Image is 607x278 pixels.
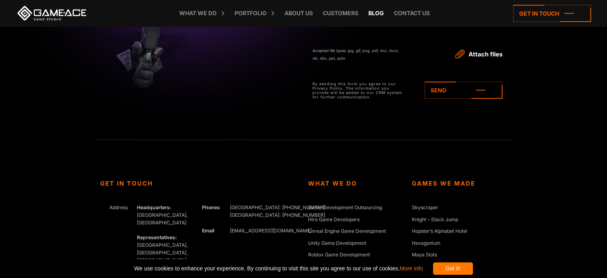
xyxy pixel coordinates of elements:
[412,180,507,188] strong: Games We Made
[308,251,370,259] a: Roblox Game Development
[132,204,188,272] div: [GEOGRAPHIC_DATA], [GEOGRAPHIC_DATA] [GEOGRAPHIC_DATA], [GEOGRAPHIC_DATA], [GEOGRAPHIC_DATA], [GE...
[137,204,171,210] strong: Headquarters:
[100,180,286,188] strong: Get In Touch
[412,251,437,259] a: Maya Slots
[137,234,177,240] strong: Representatives:
[425,82,502,99] a: Send
[230,228,312,234] a: [EMAIL_ADDRESS][DOMAIN_NAME]
[308,180,403,188] strong: What We Do
[308,216,360,224] a: Hire Game Developers
[312,82,403,100] p: By sending this form you agree to our Privacy Policy. The information you provide will be added t...
[202,228,214,234] strong: Email
[308,228,386,236] a: Unreal Engine Game Development
[230,204,325,210] span: [GEOGRAPHIC_DATA]: [PHONE_NUMBER]
[109,204,128,210] span: Address
[134,262,423,275] span: We use cookies to enhance your experience. By continuing to visit this site you agree to our use ...
[412,216,458,224] a: Knight – Stack Jump
[513,5,591,22] a: Get in touch
[412,204,438,212] a: Skyscraper
[412,240,441,248] a: Hexagonium
[433,262,473,275] div: Got it!
[308,204,382,212] a: Game Development Outsourcing
[312,47,403,62] div: Accepted file types: jpg, gif, png, pdf, doc, docx, xls, xlsx, ppt, pptx
[412,228,467,236] a: Hopster’s Alphabet Hotel
[399,265,423,272] a: More info
[469,50,502,58] span: Attach files
[308,240,366,248] a: Unity Game Development
[202,204,220,210] strong: Phones
[457,47,502,59] a: Attach files
[230,212,325,218] span: [GEOGRAPHIC_DATA]: [PHONE_NUMBER]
